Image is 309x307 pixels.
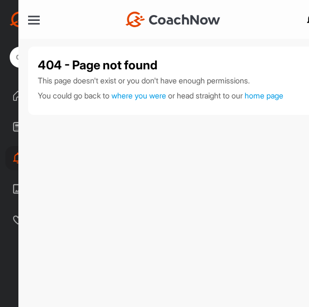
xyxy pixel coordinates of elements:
p: You could go back to or head straight to our [38,90,308,101]
img: CoachNow [125,12,220,27]
a: home page [245,91,283,100]
span: where you were [111,91,166,100]
div: Support & FAQ [5,208,141,232]
div: Feed [5,115,141,139]
div: Activity [5,146,141,170]
div: CF [10,47,31,68]
div: Library [5,177,141,201]
div: Home [5,84,141,108]
h1: 404 - Page not found [38,56,157,75]
img: CoachNow [10,12,105,27]
p: This page doesn't exist or you don't have enough permissions. [38,75,308,86]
